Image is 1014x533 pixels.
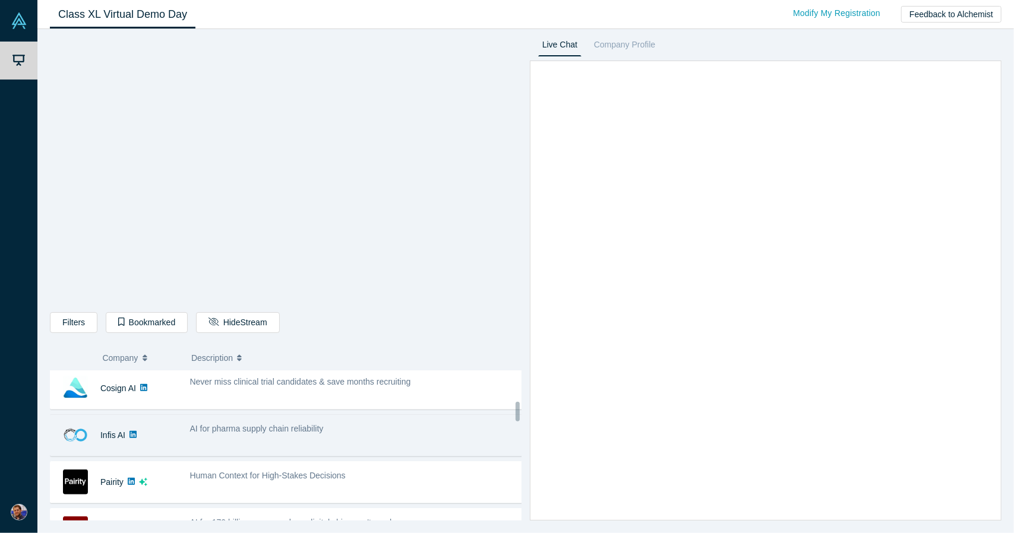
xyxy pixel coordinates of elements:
a: Pairity [100,477,124,487]
button: Company [103,345,179,370]
a: Infis AI [100,430,125,440]
svg: dsa ai sparkles [139,478,147,486]
img: Infis AI's Logo [63,423,88,448]
a: Live Chat [538,37,582,56]
span: Never miss clinical trial candidates & save months recruiting [190,377,411,386]
img: Atanas Neychev's Account [11,504,27,521]
span: Description [191,345,233,370]
a: Cosign AI [100,383,136,393]
img: Alchemist Vault Logo [11,12,27,29]
a: Company Profile [590,37,659,56]
button: Bookmarked [106,312,188,333]
button: Filters [50,312,97,333]
button: HideStream [196,312,279,333]
img: Pairity's Logo [63,469,88,494]
iframe: LiveChat [530,61,1001,520]
button: Feedback to Alchemist [901,6,1002,23]
a: Class XL Virtual Demo Day [50,1,195,28]
span: Human Context for High-Stakes Decisions [190,471,346,480]
iframe: Alchemist Class XL Demo Day: Vault [50,39,521,303]
a: Modify My Registration [781,3,893,24]
img: Cosign AI's Logo [63,376,88,401]
span: Company [103,345,138,370]
span: AI for pharma supply chain reliability [190,424,324,433]
span: AI for 170 billion sensors where digital chips can't reach [190,518,394,527]
button: Description [191,345,513,370]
